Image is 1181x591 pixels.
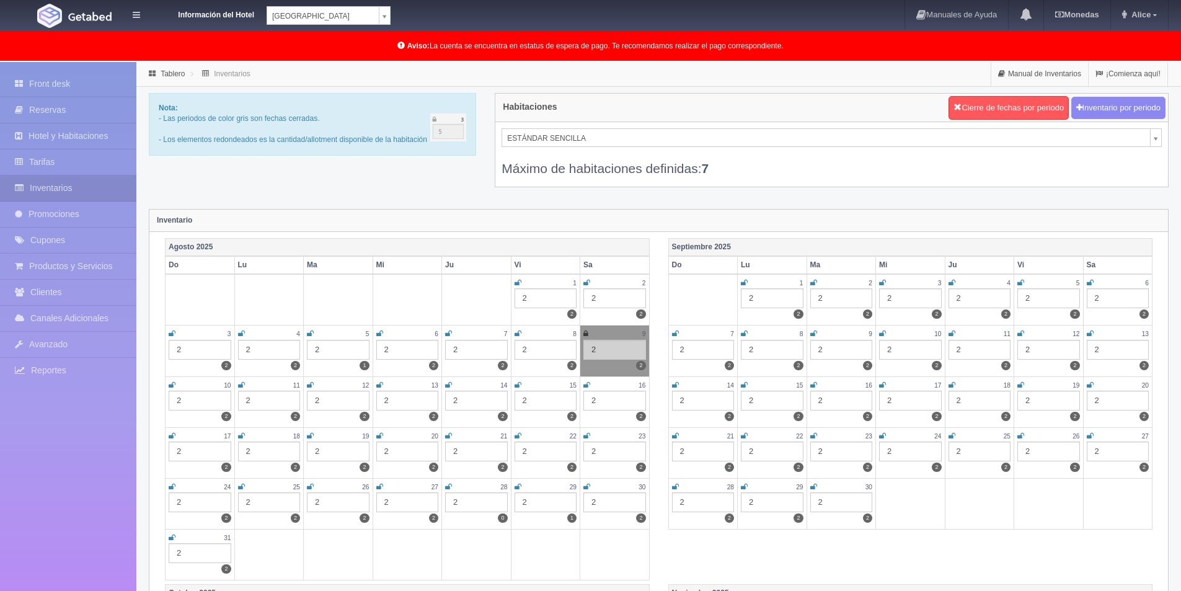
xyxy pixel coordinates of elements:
div: 2 [1087,391,1149,411]
div: 2 [376,391,439,411]
label: 2 [794,361,803,370]
label: 2 [636,361,645,370]
div: 2 [307,391,369,411]
small: 22 [796,433,803,440]
label: 2 [1001,361,1011,370]
label: 1 [360,361,369,370]
div: 2 [169,340,231,360]
div: 2 [169,442,231,461]
div: 2 [879,288,942,308]
label: 2 [1139,361,1149,370]
label: 2 [636,513,645,523]
div: 2 [741,391,803,411]
img: Getabed [37,4,62,28]
small: 26 [1073,433,1079,440]
label: 2 [360,513,369,523]
label: 2 [636,412,645,421]
small: 28 [727,484,734,491]
small: 24 [224,484,231,491]
span: Alice [1128,10,1151,19]
small: 14 [727,382,734,389]
small: 17 [934,382,941,389]
span: [GEOGRAPHIC_DATA] [272,7,374,25]
label: 2 [794,513,803,523]
label: 2 [863,412,872,421]
div: 2 [169,543,231,563]
label: 2 [498,412,507,421]
div: 2 [583,492,646,512]
th: Ju [442,256,511,274]
div: 2 [515,340,577,360]
div: 2 [583,391,646,411]
label: 2 [636,463,645,472]
small: 18 [293,433,300,440]
label: 2 [725,412,734,421]
th: Vi [1014,256,1084,274]
small: 27 [431,484,438,491]
div: 2 [949,340,1011,360]
label: 2 [1139,309,1149,319]
small: 25 [1004,433,1011,440]
div: 2 [810,492,873,512]
div: 2 [810,340,873,360]
label: 2 [429,361,438,370]
b: Aviso: [407,42,430,50]
small: 28 [500,484,507,491]
small: 20 [1142,382,1149,389]
small: 23 [865,433,872,440]
label: 2 [291,513,300,523]
small: 12 [362,382,369,389]
div: 2 [810,391,873,411]
small: 2 [869,280,872,287]
small: 4 [296,331,300,337]
div: 2 [169,391,231,411]
div: 2 [307,492,369,512]
button: Inventario por periodo [1071,97,1166,120]
div: 2 [1017,442,1080,461]
div: 2 [1017,340,1080,360]
div: 2 [879,340,942,360]
span: ESTÁNDAR SENCILLA [507,129,1145,148]
small: 5 [366,331,369,337]
div: 2 [583,442,646,461]
label: 2 [1139,463,1149,472]
div: 2 [949,442,1011,461]
label: 2 [932,412,941,421]
a: [GEOGRAPHIC_DATA] [267,6,391,25]
label: 2 [794,309,803,319]
small: 7 [504,331,508,337]
small: 21 [727,433,734,440]
small: 8 [573,331,577,337]
div: 2 [583,288,646,308]
label: 2 [221,564,231,574]
a: Manual de Inventarios [991,62,1088,86]
small: 13 [1142,331,1149,337]
div: 2 [1017,391,1080,411]
small: 1 [800,280,803,287]
div: 2 [672,391,735,411]
small: 15 [570,382,577,389]
label: 2 [567,463,577,472]
div: 2 [445,492,508,512]
label: 2 [725,361,734,370]
label: 2 [291,463,300,472]
div: 2 [949,391,1011,411]
label: 2 [221,463,231,472]
small: 1 [573,280,577,287]
label: 2 [863,463,872,472]
div: 2 [1087,340,1149,360]
small: 12 [1073,331,1079,337]
small: 30 [639,484,645,491]
th: Vi [511,256,580,274]
label: 2 [221,412,231,421]
div: Máximo de habitaciones definidas: [502,147,1162,177]
div: 2 [238,340,301,360]
label: 2 [498,463,507,472]
button: Cierre de fechas por periodo [949,96,1069,120]
th: Ma [807,256,876,274]
small: 10 [224,382,231,389]
label: 2 [291,361,300,370]
label: 2 [360,463,369,472]
th: Sa [1083,256,1152,274]
div: 2 [238,492,301,512]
